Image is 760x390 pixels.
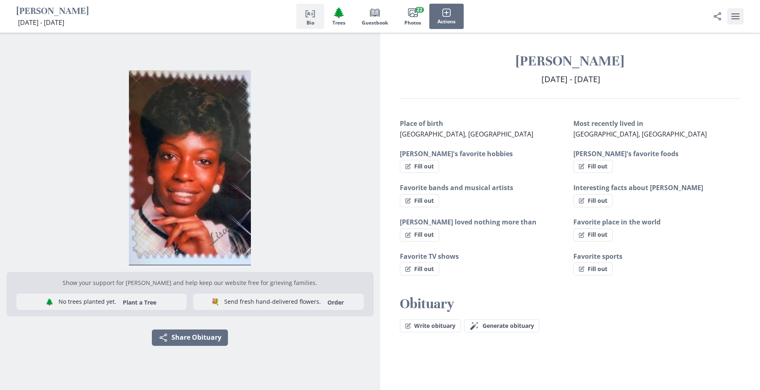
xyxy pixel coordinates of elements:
[573,217,740,227] h3: Favorite place in the world
[400,319,461,332] button: Write obituary
[322,298,349,306] a: Order
[18,18,64,27] span: [DATE] - [DATE]
[7,64,374,265] div: Open photos full screen
[7,70,374,265] img: Photo of Lisa
[573,251,740,261] h3: Favorite sports
[541,74,600,85] span: [DATE] - [DATE]
[16,278,364,287] p: Show your support for [PERSON_NAME] and help keep our website free for grieving families.
[709,8,726,25] button: Share Obituary
[152,329,228,346] button: Share Obituary
[400,149,567,159] h3: [PERSON_NAME]'s favorite hobbies
[362,20,388,26] span: Guestbook
[400,130,533,139] span: [GEOGRAPHIC_DATA], [GEOGRAPHIC_DATA]
[573,262,613,276] button: Fill out
[400,262,439,276] button: Fill out
[332,20,345,26] span: Trees
[400,160,439,173] button: Fill out
[400,52,741,70] h1: [PERSON_NAME]
[400,295,741,313] h2: Obituary
[573,194,613,207] button: Fill out
[464,319,539,332] button: Generate obituary
[118,298,161,306] button: Plant a Tree
[438,19,456,25] span: Actions
[483,323,534,329] span: Generate obituary
[296,4,324,29] button: Bio
[727,8,744,25] button: user menu
[400,229,439,242] button: Fill out
[400,217,567,227] h3: [PERSON_NAME] loved nothing more than
[400,183,567,193] h3: Favorite bands and musical artists
[400,119,567,128] h3: Place of birth
[573,229,613,242] button: Fill out
[400,194,439,207] button: Fill out
[333,7,345,18] span: Tree
[573,119,740,128] h3: Most recently lived in
[404,20,421,26] span: Photos
[400,251,567,261] h3: Favorite TV shows
[307,20,314,26] span: Bio
[429,4,464,29] button: Actions
[16,5,89,18] h1: [PERSON_NAME]
[324,4,354,29] button: Trees
[573,149,740,159] h3: [PERSON_NAME]'s favorite foods
[354,4,396,29] button: Guestbook
[396,4,429,29] button: Photos
[573,130,707,139] span: [GEOGRAPHIC_DATA], [GEOGRAPHIC_DATA]
[573,160,613,173] button: Fill out
[415,7,424,13] span: 22
[573,183,740,193] h3: Interesting facts about [PERSON_NAME]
